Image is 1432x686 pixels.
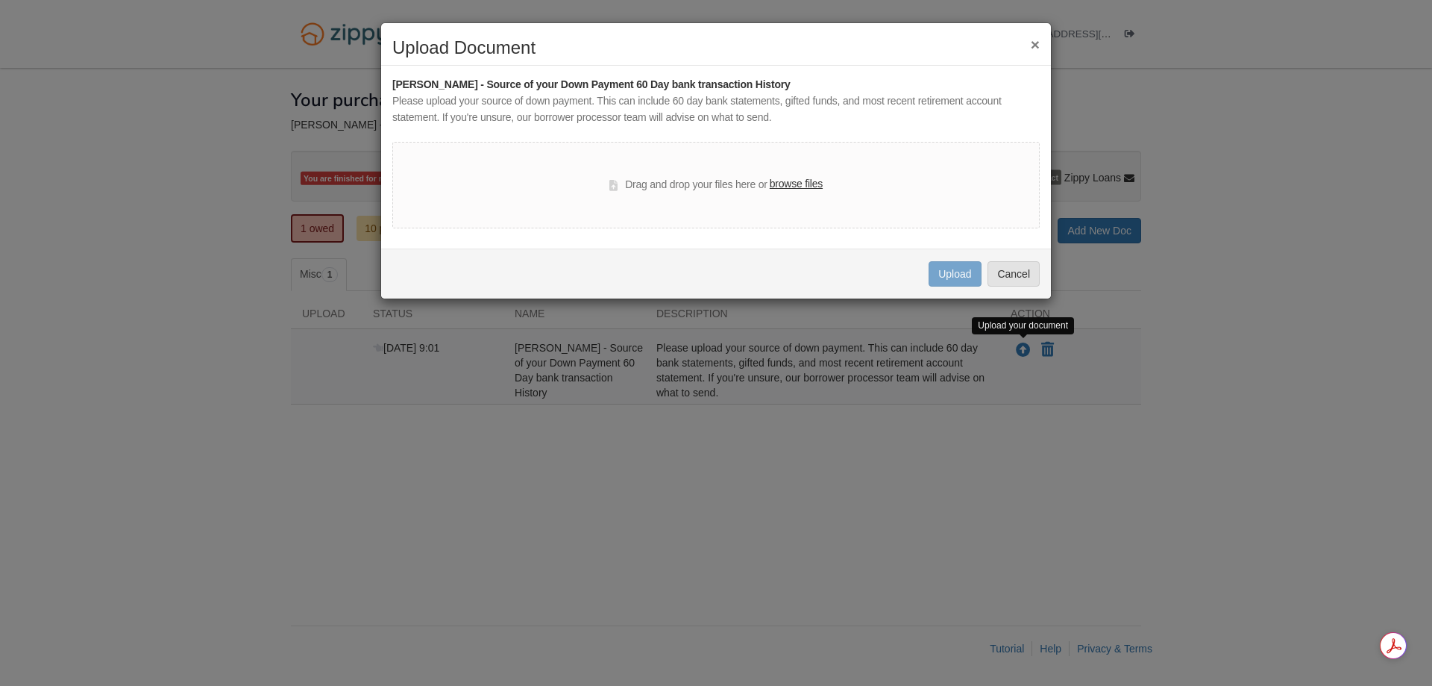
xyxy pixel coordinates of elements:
label: browse files [770,176,823,193]
button: Upload [929,261,981,287]
div: Please upload your source of down payment. This can include 60 day bank statements, gifted funds,... [392,93,1040,126]
div: Upload your document [972,317,1074,334]
h2: Upload Document [392,38,1040,57]
button: Cancel [987,261,1040,287]
button: × [1031,37,1040,52]
div: [PERSON_NAME] - Source of your Down Payment 60 Day bank transaction History [392,77,1040,93]
div: Drag and drop your files here or [609,176,823,194]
